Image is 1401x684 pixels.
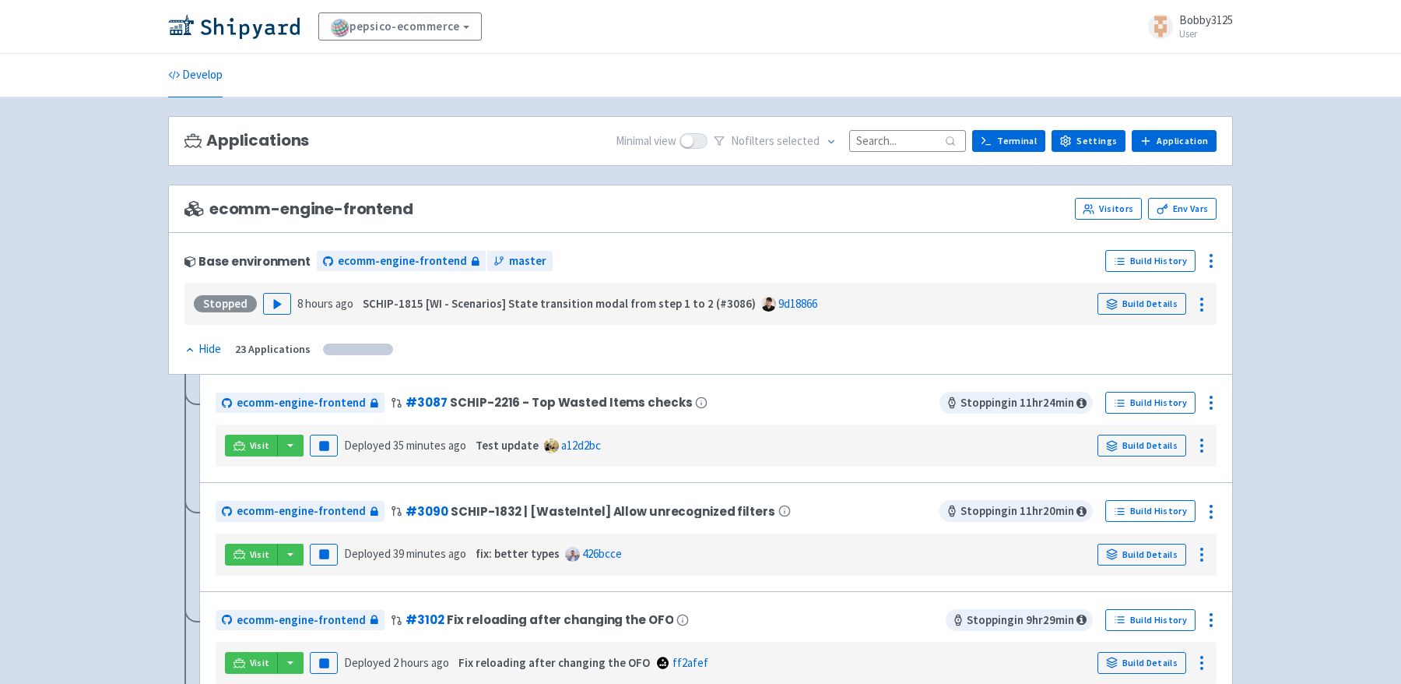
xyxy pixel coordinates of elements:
[731,132,820,150] span: No filter s
[1097,652,1186,674] a: Build Details
[476,438,539,453] strong: Test update
[237,502,366,520] span: ecomm-engine-frontend
[194,295,257,312] div: Stopped
[450,396,692,409] span: SCHIP-2216 - Top Wasted Items checks
[447,613,673,626] span: Fix reloading after changing the OFO
[1139,14,1233,39] a: Bobby3125 User
[225,544,278,566] a: Visit
[1179,12,1233,27] span: Bobby3125
[297,296,353,311] time: 8 hours ago
[184,132,309,150] h3: Applications
[1097,435,1186,457] a: Build Details
[476,546,560,561] strong: fix: better types
[672,655,708,670] a: ff2afef
[250,657,270,669] span: Visit
[939,500,1093,522] span: Stopping in 11 hr 20 min
[1148,198,1217,220] a: Env Vars
[1075,198,1142,220] a: Visitors
[393,546,466,561] time: 39 minutes ago
[509,252,546,270] span: master
[561,438,601,453] a: a12d2bc
[338,252,467,270] span: ecomm-engine-frontend
[582,546,622,561] a: 426bcce
[939,392,1093,414] span: Stopping in 11 hr 24 min
[310,435,338,457] button: Pause
[344,655,449,670] span: Deployed
[972,130,1045,152] a: Terminal
[250,548,270,561] span: Visit
[406,394,447,411] a: #3087
[250,439,270,452] span: Visit
[406,612,444,628] a: #3102
[777,133,820,148] span: selected
[1105,500,1196,522] a: Build History
[317,251,486,272] a: ecomm-engine-frontend
[363,296,756,311] strong: SCHIP-1815 [WI - Scenarios] State transition modal from step 1 to 2 (#3086)
[458,655,650,670] strong: Fix reloading after changing the OFO
[184,340,221,358] div: Hide
[225,435,278,457] a: Visit
[184,255,311,268] div: Base environment
[344,546,466,561] span: Deployed
[1105,392,1196,414] a: Build History
[616,132,676,150] span: Minimal view
[487,251,553,272] a: master
[310,544,338,566] button: Pause
[184,340,223,358] button: Hide
[393,438,466,453] time: 35 minutes ago
[168,54,223,97] a: Develop
[946,609,1093,631] span: Stopping in 9 hr 29 min
[1105,609,1196,631] a: Build History
[849,130,966,151] input: Search...
[237,612,366,629] span: ecomm-engine-frontend
[1052,130,1125,152] a: Settings
[344,438,466,453] span: Deployed
[168,14,300,39] img: Shipyard logo
[184,200,413,218] span: ecomm-engine-frontend
[263,293,291,315] button: Play
[451,505,774,518] span: SCHIP-1832 | [WasteIntel] Allow unrecognized filters
[237,394,366,412] span: ecomm-engine-frontend
[1097,544,1186,566] a: Build Details
[216,610,384,631] a: ecomm-engine-frontend
[1097,293,1186,315] a: Build Details
[393,655,449,670] time: 2 hours ago
[310,652,338,674] button: Pause
[225,652,278,674] a: Visit
[778,296,817,311] a: 9d18866
[1105,250,1196,272] a: Build History
[235,340,311,358] div: 23 Applications
[216,393,384,414] a: ecomm-engine-frontend
[318,12,482,41] a: pepsico-ecommerce
[1132,130,1217,152] a: Application
[216,501,384,522] a: ecomm-engine-frontend
[406,503,448,520] a: #3090
[1179,29,1233,39] small: User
